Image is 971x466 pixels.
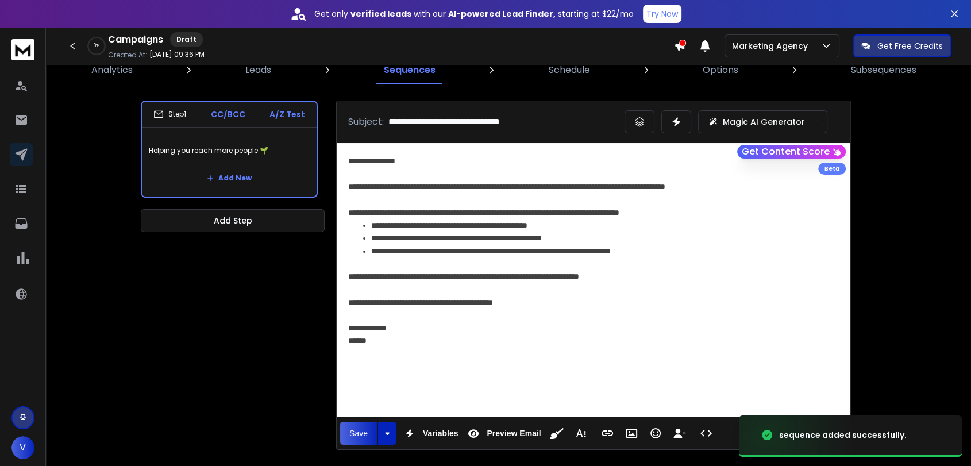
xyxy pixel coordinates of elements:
a: Options [696,56,745,84]
button: Variables [399,422,461,445]
a: Sequences [377,56,442,84]
div: sequence added successfully. [779,429,907,441]
p: Subject: [348,115,384,129]
p: CC/BCC [211,109,245,120]
p: Get only with our starting at $22/mo [314,8,634,20]
button: Add Step [141,209,325,232]
button: Get Content Score [737,145,846,159]
p: Marketing Agency [732,40,812,52]
p: Subsequences [851,63,916,77]
p: Magic AI Generator [723,116,805,128]
button: Add New [198,167,261,190]
strong: AI-powered Lead Finder, [448,8,556,20]
span: Preview Email [484,429,543,438]
button: Insert Link (Ctrl+K) [596,422,618,445]
a: Leads [238,56,278,84]
a: Subsequences [844,56,923,84]
p: Try Now [646,8,678,20]
div: Draft [170,32,203,47]
p: Schedule [549,63,590,77]
p: Created At: [108,51,147,60]
button: Try Now [643,5,681,23]
li: Step1CC/BCCA/Z TestHelping you reach more people 🌱Add New [141,101,318,198]
p: [DATE] 09:36 PM [149,50,205,59]
p: Leads [245,63,271,77]
p: Helping you reach more people 🌱 [149,134,310,167]
div: Beta [818,163,846,175]
button: Insert Image (Ctrl+P) [621,422,642,445]
a: Analytics [84,56,140,84]
span: Variables [421,429,461,438]
a: Schedule [542,56,597,84]
button: Get Free Credits [853,34,951,57]
button: Code View [695,422,717,445]
button: Magic AI Generator [698,110,827,133]
div: Step 1 [153,109,186,120]
button: Save [340,422,377,445]
h1: Campaigns [108,33,163,47]
button: Insert Unsubscribe Link [669,422,691,445]
button: Emoticons [645,422,666,445]
p: Get Free Credits [877,40,943,52]
p: Sequences [384,63,436,77]
p: Options [703,63,738,77]
button: More Text [570,422,592,445]
p: Analytics [91,63,133,77]
button: Preview Email [463,422,543,445]
img: logo [11,39,34,60]
button: V [11,436,34,459]
strong: verified leads [350,8,411,20]
p: 0 % [94,43,99,49]
p: A/Z Test [269,109,305,120]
